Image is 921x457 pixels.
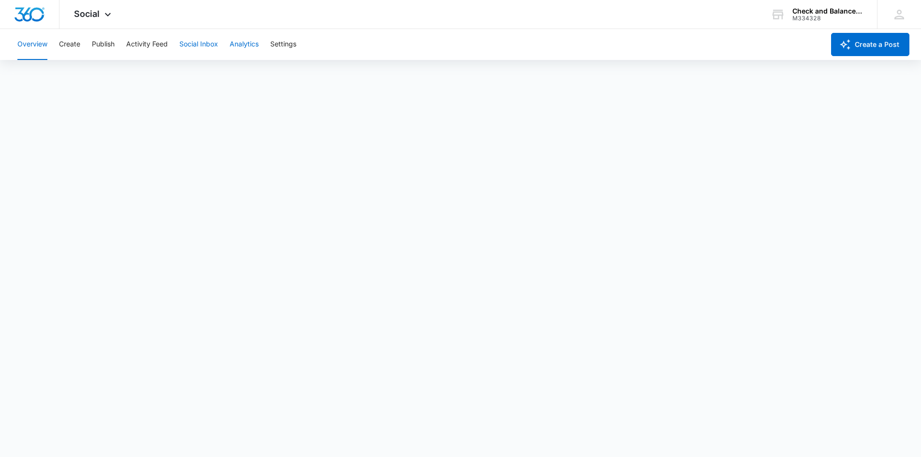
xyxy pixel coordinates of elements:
[792,15,863,22] div: account id
[74,9,100,19] span: Social
[831,33,909,56] button: Create a Post
[270,29,296,60] button: Settings
[792,7,863,15] div: account name
[126,29,168,60] button: Activity Feed
[92,29,115,60] button: Publish
[17,29,47,60] button: Overview
[59,29,80,60] button: Create
[230,29,259,60] button: Analytics
[179,29,218,60] button: Social Inbox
